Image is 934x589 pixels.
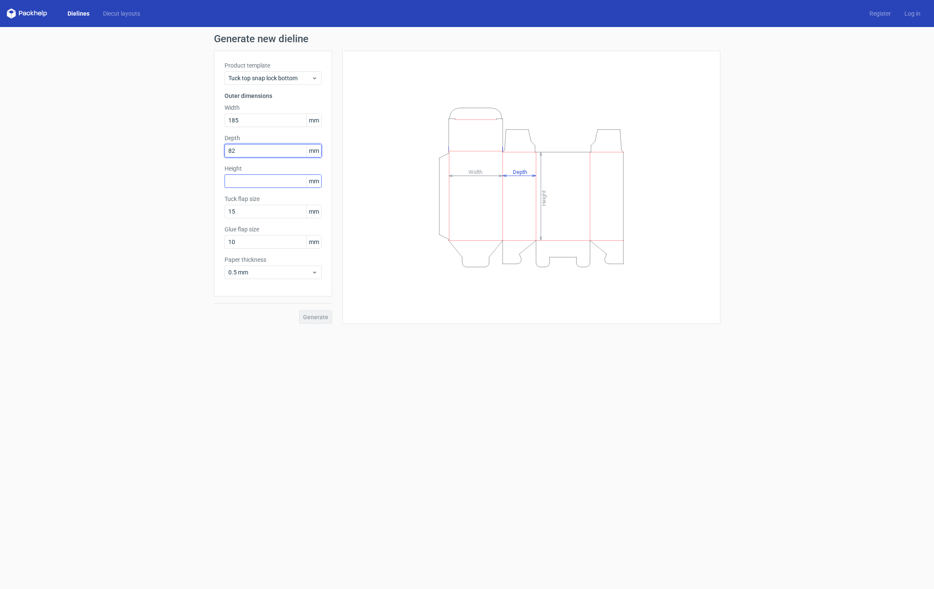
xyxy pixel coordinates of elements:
label: Paper thickness [225,255,322,264]
a: Dielines [61,9,96,18]
a: Diecut layouts [96,9,147,18]
a: Log in [898,9,927,18]
span: mm [306,175,321,187]
label: Depth [225,134,322,142]
tspan: Width [468,168,482,175]
span: mm [306,114,321,127]
label: Product template [225,61,322,70]
span: mm [306,236,321,248]
label: Tuck flap size [225,195,322,203]
a: Register [863,9,898,18]
h3: Outer dimensions [225,92,322,100]
label: Height [225,164,322,173]
tspan: Depth [513,168,527,175]
h1: Generate new dieline [214,34,720,44]
span: 0.5 mm [228,268,311,277]
label: Width [225,103,322,112]
span: Tuck top snap lock bottom [228,74,311,82]
span: mm [306,144,321,157]
span: mm [306,205,321,218]
label: Glue flap size [225,225,322,233]
tspan: Height [541,190,547,206]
